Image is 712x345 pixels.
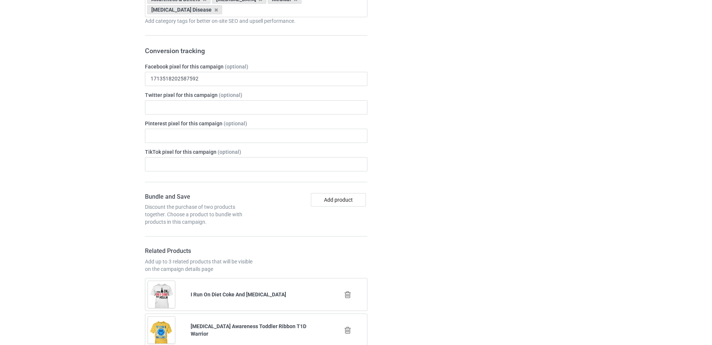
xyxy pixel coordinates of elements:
span: (optional) [224,120,247,126]
h4: Bundle and Save [145,193,254,201]
h3: Conversion tracking [145,46,367,55]
label: Facebook pixel for this campaign [145,63,367,70]
div: Add category tags for better on-site SEO and upsell performance. [145,17,367,25]
button: Add product [311,193,366,207]
label: Pinterest pixel for this campaign [145,120,367,127]
span: (optional) [225,64,248,70]
h4: Related Products [145,247,254,255]
b: [MEDICAL_DATA] Awareness Toddler Ribbon T1D Warrior [191,323,306,337]
div: Discount the purchase of two products together. Choose a product to bundle with products in this ... [145,203,254,226]
span: (optional) [218,149,241,155]
b: I Run On Diet Coke And [MEDICAL_DATA] [191,291,286,297]
label: TikTok pixel for this campaign [145,148,367,156]
span: (optional) [219,92,242,98]
div: [MEDICAL_DATA] Disease [147,5,222,14]
div: Add up to 3 related products that will be visible on the campaign details page [145,258,254,273]
label: Twitter pixel for this campaign [145,91,367,99]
